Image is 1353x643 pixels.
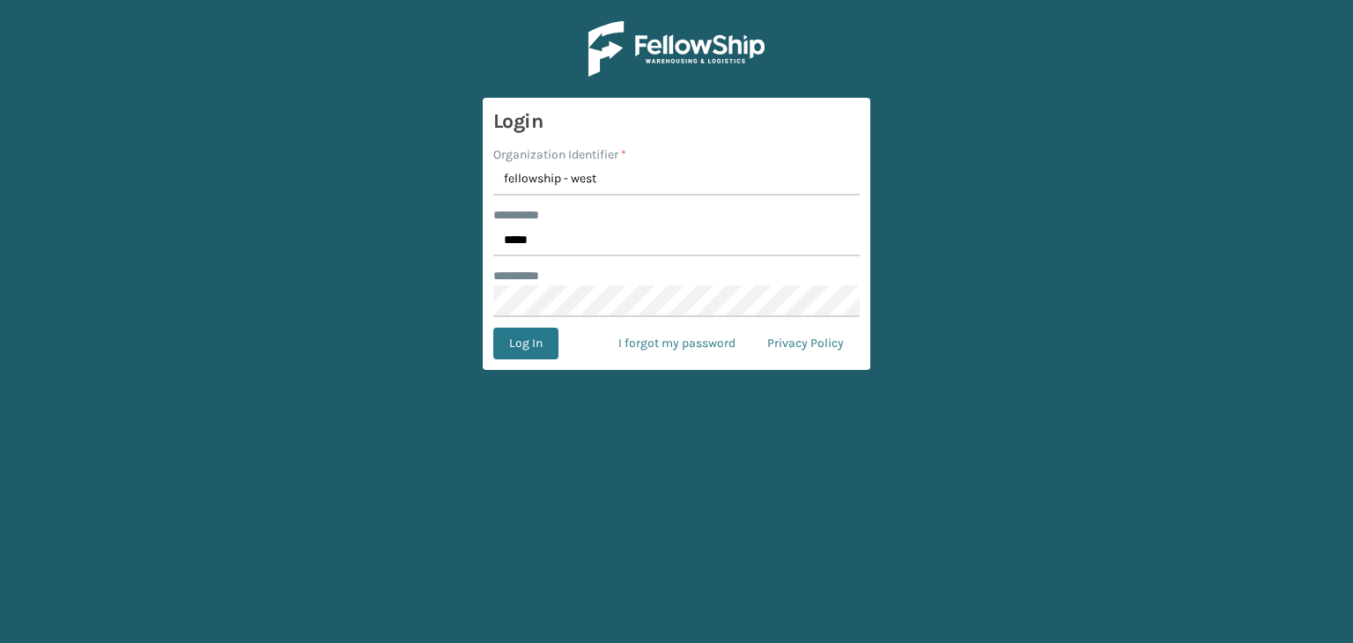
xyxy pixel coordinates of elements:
[493,328,558,359] button: Log In
[493,108,860,135] h3: Login
[493,145,626,164] label: Organization Identifier
[751,328,860,359] a: Privacy Policy
[603,328,751,359] a: I forgot my password
[588,21,765,77] img: Logo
